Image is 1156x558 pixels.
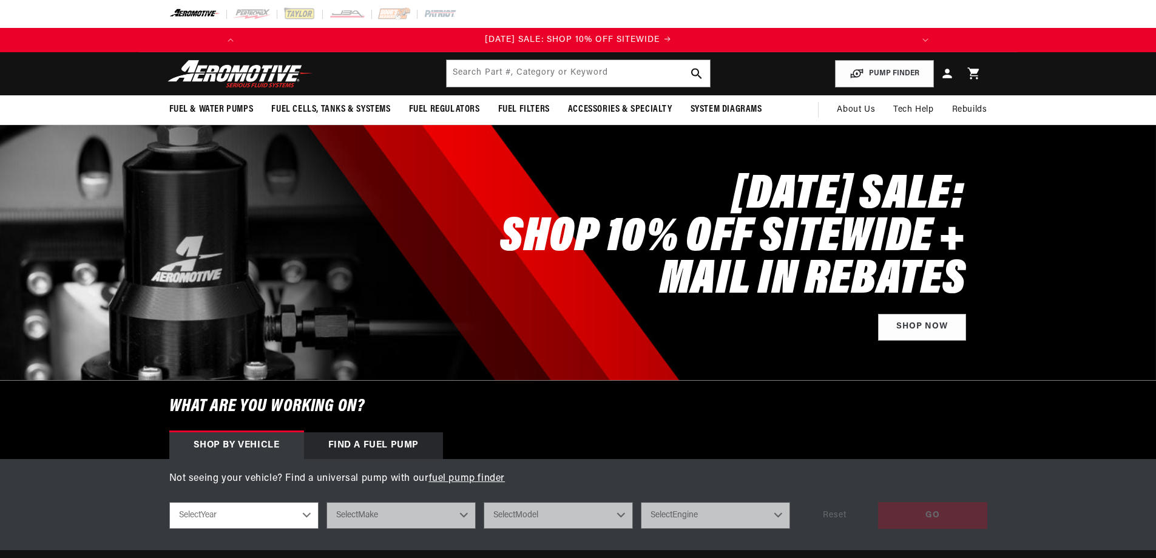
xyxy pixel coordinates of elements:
[243,33,913,47] div: Announcement
[884,95,942,124] summary: Tech Help
[429,474,505,483] a: fuel pump finder
[139,28,1018,52] slideshow-component: Translation missing: en.sections.announcements.announcement_bar
[447,60,710,87] input: Search by Part Number, Category or Keyword
[489,95,559,124] summary: Fuel Filters
[683,60,710,87] button: search button
[304,432,444,459] div: Find a Fuel Pump
[559,95,681,124] summary: Accessories & Specialty
[243,33,913,47] div: 1 of 3
[164,60,316,88] img: Aeromotive
[169,432,304,459] div: Shop by vehicle
[169,103,254,116] span: Fuel & Water Pumps
[169,502,319,529] select: Year
[828,95,884,124] a: About Us
[681,95,771,124] summary: System Diagrams
[835,60,934,87] button: PUMP FINDER
[568,103,672,116] span: Accessories & Specialty
[943,95,996,124] summary: Rebuilds
[400,95,489,124] summary: Fuel Regulators
[837,105,875,114] span: About Us
[691,103,762,116] span: System Diagrams
[271,103,390,116] span: Fuel Cells, Tanks & Systems
[218,28,243,52] button: Translation missing: en.sections.announcements.previous_announcement
[326,502,476,529] select: Make
[409,103,480,116] span: Fuel Regulators
[139,381,1018,432] h6: What are you working on?
[169,471,987,487] p: Not seeing your vehicle? Find a universal pump with our
[878,314,966,341] a: Shop Now
[447,174,966,302] h2: [DATE] SALE: SHOP 10% OFF SITEWIDE + MAIL IN REBATES
[913,28,938,52] button: Translation missing: en.sections.announcements.next_announcement
[498,103,550,116] span: Fuel Filters
[484,502,633,529] select: Model
[160,95,263,124] summary: Fuel & Water Pumps
[262,95,399,124] summary: Fuel Cells, Tanks & Systems
[641,502,790,529] select: Engine
[243,33,913,47] a: [DATE] SALE: SHOP 10% OFF SITEWIDE
[485,35,660,44] span: [DATE] SALE: SHOP 10% OFF SITEWIDE
[952,103,987,117] span: Rebuilds
[893,103,933,117] span: Tech Help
